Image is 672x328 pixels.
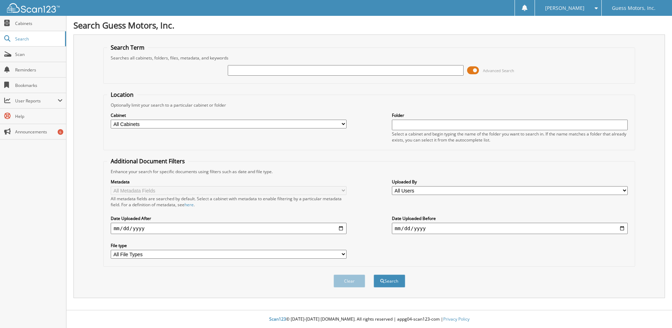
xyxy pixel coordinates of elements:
label: File type [111,242,347,248]
button: Clear [334,275,365,288]
span: Cabinets [15,20,63,26]
div: © [DATE]-[DATE] [DOMAIN_NAME]. All rights reserved | appg04-scan123-com | [66,311,672,328]
h1: Search Guess Motors, Inc. [73,19,665,31]
span: User Reports [15,98,58,104]
legend: Additional Document Filters [107,157,188,165]
input: end [392,223,628,234]
div: Enhance your search for specific documents using filters such as date and file type. [107,169,631,175]
label: Uploaded By [392,179,628,185]
a: here [185,202,194,208]
span: Reminders [15,67,63,73]
span: Bookmarks [15,82,63,88]
span: Guess Motors, Inc. [612,6,655,10]
span: Scan [15,51,63,57]
button: Search [374,275,405,288]
div: Searches all cabinets, folders, files, metadata, and keywords [107,55,631,61]
span: Search [15,36,62,42]
legend: Search Term [107,44,148,51]
span: Help [15,113,63,119]
span: [PERSON_NAME] [545,6,584,10]
input: start [111,223,347,234]
label: Folder [392,112,628,118]
label: Cabinet [111,112,347,118]
div: Optionally limit your search to a particular cabinet or folder [107,102,631,108]
div: Select a cabinet and begin typing the name of the folder you want to search in. If the name match... [392,131,628,143]
div: All metadata fields are searched by default. Select a cabinet with metadata to enable filtering b... [111,196,347,208]
span: Advanced Search [483,68,514,73]
a: Privacy Policy [443,316,470,322]
legend: Location [107,91,137,99]
img: scan123-logo-white.svg [7,3,60,13]
label: Date Uploaded Before [392,215,628,221]
label: Date Uploaded After [111,215,347,221]
span: Scan123 [269,316,286,322]
span: Announcements [15,129,63,135]
label: Metadata [111,179,347,185]
div: 6 [58,129,63,135]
